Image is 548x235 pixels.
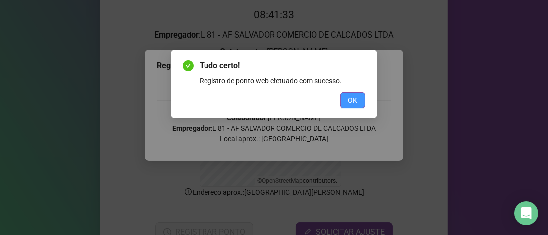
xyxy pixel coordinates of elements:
button: OK [340,92,365,108]
div: Registro de ponto web efetuado com sucesso. [200,76,365,86]
span: Tudo certo! [200,60,365,72]
div: Open Intercom Messenger [514,201,538,225]
span: OK [348,95,357,106]
span: check-circle [183,60,194,71]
